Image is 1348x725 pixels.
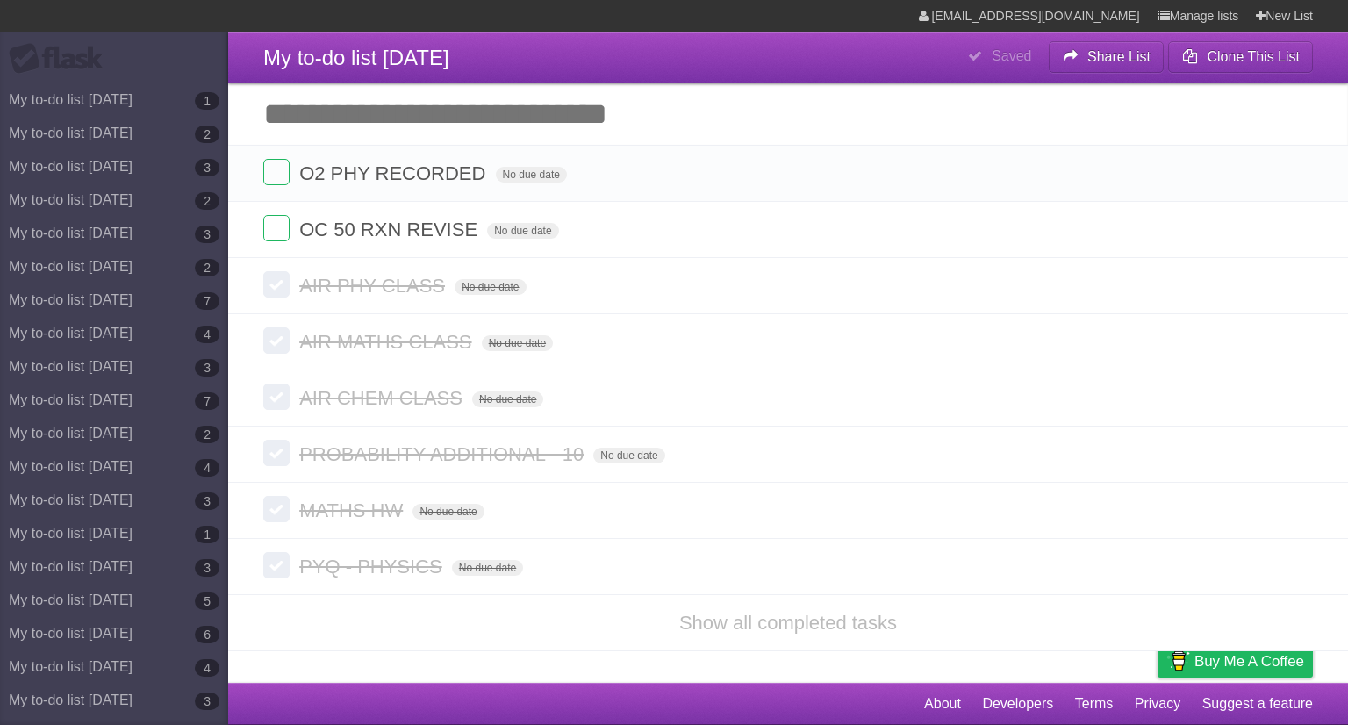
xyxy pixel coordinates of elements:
[1049,41,1165,73] button: Share List
[195,92,219,110] b: 1
[487,223,558,239] span: No due date
[1207,49,1300,64] b: Clone This List
[1075,687,1114,721] a: Terms
[1202,687,1313,721] a: Suggest a feature
[482,335,553,351] span: No due date
[9,43,114,75] div: Flask
[195,359,219,377] b: 3
[299,219,482,240] span: OC 50 RXN REVISE
[299,387,467,409] span: AIR CHEM CLASS
[299,556,447,578] span: PYQ - PHYSICS
[982,687,1053,721] a: Developers
[263,552,290,578] label: Done
[1135,687,1180,721] a: Privacy
[299,331,476,353] span: AIR MATHS CLASS
[195,226,219,243] b: 3
[263,440,290,466] label: Done
[195,392,219,410] b: 7
[1166,646,1190,676] img: Buy me a coffee
[299,275,449,297] span: AIR PHY CLASS
[263,215,290,241] label: Done
[195,492,219,510] b: 3
[195,559,219,577] b: 3
[1158,645,1313,678] a: Buy me a coffee
[992,48,1031,63] b: Saved
[455,279,526,295] span: No due date
[299,162,490,184] span: O2 PHY RECORDED
[195,192,219,210] b: 2
[263,271,290,298] label: Done
[472,391,543,407] span: No due date
[195,159,219,176] b: 3
[195,259,219,276] b: 2
[412,504,484,520] span: No due date
[195,526,219,543] b: 1
[195,326,219,343] b: 4
[195,693,219,710] b: 3
[195,426,219,443] b: 2
[263,159,290,185] label: Done
[299,499,407,521] span: MATHS HW
[263,496,290,522] label: Done
[195,659,219,677] b: 4
[452,560,523,576] span: No due date
[1087,49,1151,64] b: Share List
[195,592,219,610] b: 5
[299,443,588,465] span: PROBABILITY ADDITIONAL - 10
[679,612,897,634] a: Show all completed tasks
[195,292,219,310] b: 7
[593,448,664,463] span: No due date
[263,327,290,354] label: Done
[1168,41,1313,73] button: Clone This List
[496,167,567,183] span: No due date
[195,626,219,643] b: 6
[195,459,219,477] b: 4
[263,46,449,69] span: My to-do list [DATE]
[195,126,219,143] b: 2
[1194,646,1304,677] span: Buy me a coffee
[263,384,290,410] label: Done
[924,687,961,721] a: About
